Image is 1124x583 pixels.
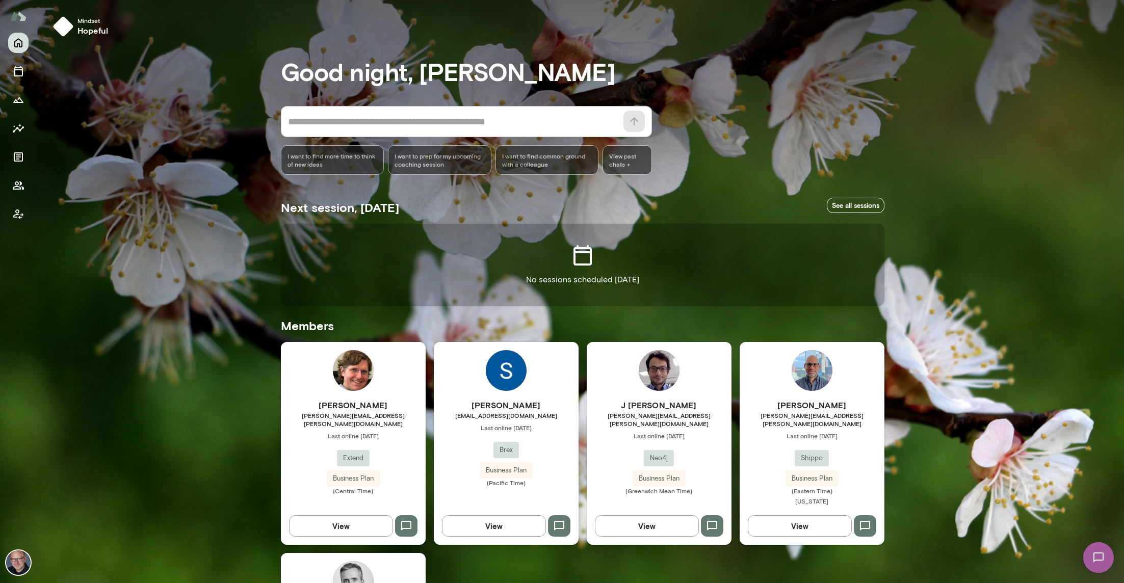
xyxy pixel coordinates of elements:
[395,152,485,168] span: I want to prep for my upcoming coaching session
[748,515,852,537] button: View
[289,515,393,537] button: View
[281,411,426,428] span: [PERSON_NAME][EMAIL_ADDRESS][PERSON_NAME][DOMAIN_NAME]
[287,152,378,168] span: I want to find more time to think of new ideas
[281,487,426,495] span: (Central Time)
[281,399,426,411] h6: [PERSON_NAME]
[434,399,579,411] h6: [PERSON_NAME]
[633,473,686,484] span: Business Plan
[6,550,31,575] img: Nick Gould
[795,453,829,463] span: Shippo
[8,175,29,196] button: Members
[388,145,491,175] div: I want to prep for my upcoming coaching session
[442,515,546,537] button: View
[281,145,384,175] div: I want to find more time to think of new ideas
[281,199,399,216] h5: Next session, [DATE]
[587,399,731,411] h6: J [PERSON_NAME]
[587,487,731,495] span: (Greenwich Mean Time)
[53,16,73,37] img: mindset
[8,61,29,82] button: Sessions
[281,317,884,334] h5: Members
[8,90,29,110] button: Growth Plan
[639,350,679,391] img: J Barrasa
[480,465,533,475] span: Business Plan
[77,24,108,37] h6: hopeful
[337,453,370,463] span: Extend
[526,274,639,286] p: No sessions scheduled [DATE]
[49,12,116,41] button: Mindsethopeful
[792,350,832,391] img: Neil Patel
[8,147,29,167] button: Documents
[327,473,380,484] span: Business Plan
[10,7,27,26] img: Mento
[434,411,579,419] span: [EMAIL_ADDRESS][DOMAIN_NAME]
[77,16,108,24] span: Mindset
[8,33,29,53] button: Home
[281,57,884,86] h3: Good night, [PERSON_NAME]
[740,432,884,440] span: Last online [DATE]
[795,497,828,505] span: [US_STATE]
[740,399,884,411] h6: [PERSON_NAME]
[333,350,374,391] img: Jonathan Sims
[495,145,599,175] div: I want to find common ground with a colleague
[281,432,426,440] span: Last online [DATE]
[493,445,519,455] span: Brex
[644,453,674,463] span: Neo4j
[434,423,579,432] span: Last online [DATE]
[740,487,884,495] span: (Eastern Time)
[595,515,699,537] button: View
[786,473,839,484] span: Business Plan
[587,411,731,428] span: [PERSON_NAME][EMAIL_ADDRESS][PERSON_NAME][DOMAIN_NAME]
[434,479,579,487] span: (Pacific Time)
[587,432,731,440] span: Last online [DATE]
[8,204,29,224] button: Client app
[603,145,651,175] span: View past chats ->
[827,198,884,214] a: See all sessions
[8,118,29,139] button: Insights
[502,152,592,168] span: I want to find common ground with a colleague
[740,411,884,428] span: [PERSON_NAME][EMAIL_ADDRESS][PERSON_NAME][DOMAIN_NAME]
[486,350,527,391] img: Sumit Mallick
